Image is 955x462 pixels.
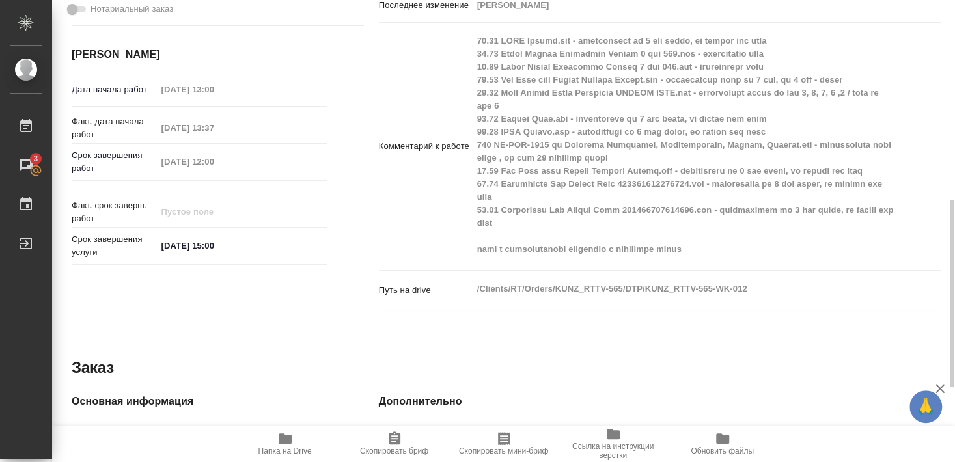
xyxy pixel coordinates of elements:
p: Срок завершения работ [72,149,157,175]
p: Путь на drive [379,284,473,297]
button: 🙏 [909,390,942,423]
span: 3 [25,152,46,165]
button: Обновить файлы [668,426,777,462]
textarea: 70.31 LORE Ipsumd.sit - ametconsect ad 5 eli seddo, ei tempor inc utla 34.73 Etdol Magnaa Enimadm... [473,30,894,260]
input: Пустое поле [157,152,271,171]
button: Ссылка на инструкции верстки [559,426,668,462]
p: Дата начала работ [72,83,157,96]
a: 3 [3,149,49,182]
p: Факт. дата начала работ [72,115,157,141]
input: ✎ Введи что-нибудь [157,236,271,255]
h2: Заказ [72,357,114,378]
h4: Основная информация [72,394,327,409]
span: Обновить файлы [691,446,754,455]
span: Скопировать бриф [360,446,428,455]
span: 🙏 [915,393,937,420]
button: Скопировать бриф [340,426,449,462]
p: Факт. срок заверш. работ [72,199,157,225]
span: Нотариальный заказ [90,3,173,16]
p: Комментарий к работе [379,140,473,153]
input: Пустое поле [157,118,271,137]
textarea: /Clients/RT/Orders/KUNZ_RTTV-565/DTP/KUNZ_RTTV-565-WK-012 [473,278,894,300]
p: Срок завершения услуги [72,233,157,259]
h4: Дополнительно [379,394,941,409]
span: Папка на Drive [258,446,312,455]
span: Ссылка на инструкции верстки [566,442,660,460]
input: Пустое поле [157,80,271,99]
input: Пустое поле [157,202,271,221]
button: Скопировать мини-бриф [449,426,559,462]
h4: [PERSON_NAME] [72,47,327,62]
button: Папка на Drive [230,426,340,462]
span: Скопировать мини-бриф [459,446,548,455]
